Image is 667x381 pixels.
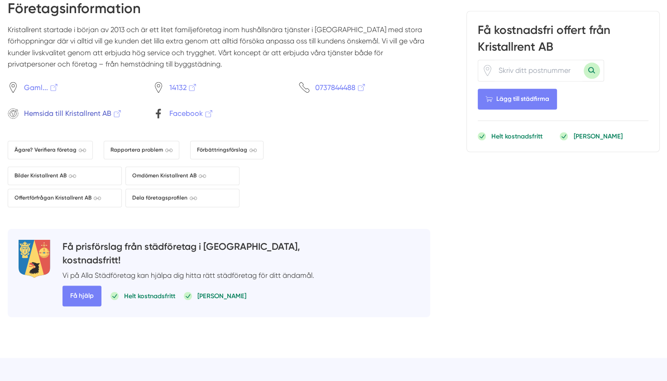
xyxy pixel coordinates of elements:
a: Omdömen Kristallrent AB [125,167,240,185]
svg: Pin / Karta [482,65,493,76]
a: Ägare? Verifiera företag [8,141,93,159]
span: Ägare? Verifiera företag [14,146,86,154]
span: Förbättringsförslag [197,146,257,154]
svg: Telefon [299,82,310,93]
p: Helt kostnadsfritt [124,291,175,300]
span: Få hjälp [62,286,101,306]
span: Bilder Kristallrent AB [14,171,76,180]
h3: Få kostnadsfri offert från Kristallrent AB [478,22,648,59]
p: [PERSON_NAME] [197,291,246,300]
a: Förbättringsförslag [190,141,264,159]
span: Facebook [169,108,214,119]
p: [PERSON_NAME] [573,132,622,141]
a: Dela företagsprofilen [125,189,240,207]
span: 14132 [169,82,197,93]
span: Rapportera problem [110,146,173,154]
a: 0737844488 [299,82,430,93]
a: 14132 [153,82,284,93]
svg: Pin / Karta [8,82,19,93]
span: 0737844488 [315,82,366,93]
a: Hemsida till Kristallrent AB [8,108,139,119]
a: Gaml... [8,82,139,93]
span: Omdömen Kristallrent AB [132,171,206,180]
a: Offertförfrågan Kristallrent AB [8,189,122,207]
svg: Pin / Karta [153,82,164,93]
input: Skriv ditt postnummer [493,60,584,81]
a: Rapportera problem [104,141,179,159]
span: Gaml... [24,82,59,93]
span: Hemsida till Kristallrent AB [24,108,122,119]
span: Klicka för att använda din position. [482,65,493,76]
span: Dela företagsprofilen [132,194,197,202]
svg: Facebook [153,108,164,119]
p: Kristallrent startade i början av 2013 och är ett litet familjeföretag inom hushållsnära tjänster... [8,24,430,77]
p: Vi på Alla Städföretag kan hjälpa dig hitta rätt städföretag för ditt ändamål. [62,270,314,281]
a: Facebook [153,108,284,119]
: Lägg till städfirma [478,89,557,110]
h4: Få prisförslag från städföretag i [GEOGRAPHIC_DATA], kostnadsfritt! [62,240,314,269]
p: Helt kostnadsfritt [491,132,542,141]
button: Sök med postnummer [584,62,600,79]
span: Offertförfrågan Kristallrent AB [14,194,101,202]
a: Bilder Kristallrent AB [8,167,122,185]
